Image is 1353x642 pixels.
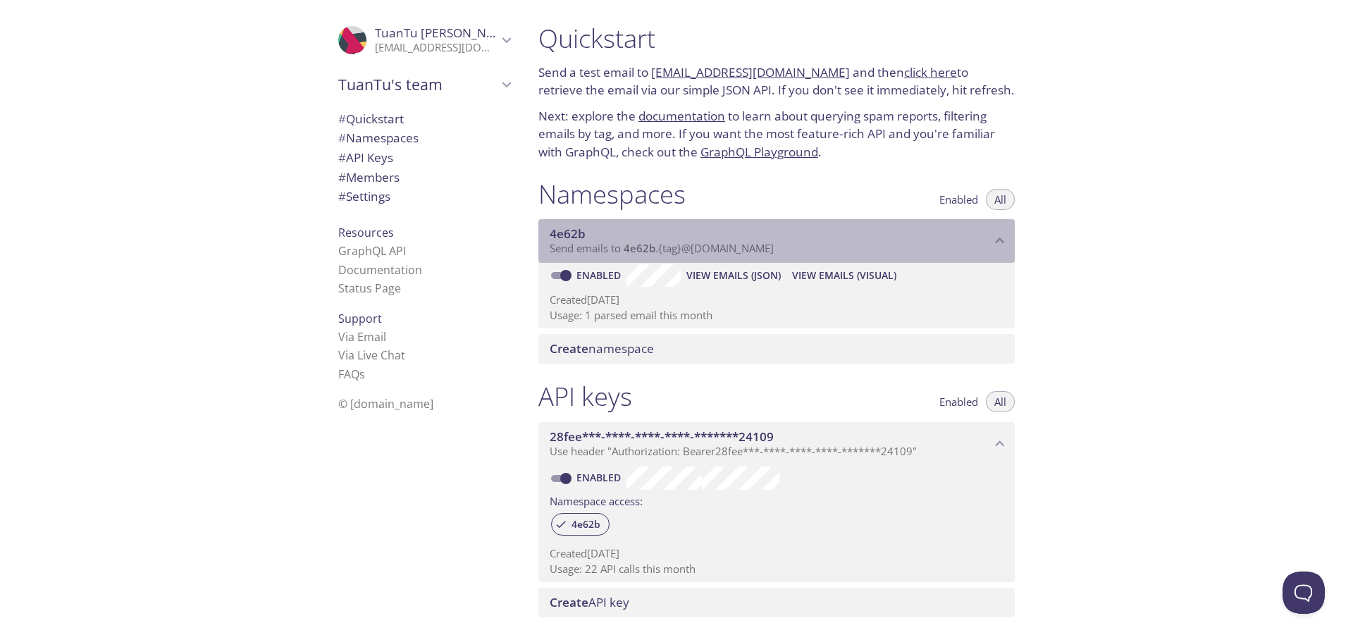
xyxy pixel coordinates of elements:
[327,168,521,187] div: Members
[651,64,850,80] a: [EMAIL_ADDRESS][DOMAIN_NAME]
[338,329,386,345] a: Via Email
[338,149,393,166] span: API Keys
[338,130,419,146] span: Namespaces
[550,292,1003,307] p: Created [DATE]
[338,262,422,278] a: Documentation
[327,66,521,103] div: TuanTu's team
[624,241,655,255] span: 4e62b
[550,226,586,242] span: 4e62b
[550,490,643,510] label: Namespace access:
[550,340,654,357] span: namespace
[338,188,346,204] span: #
[538,219,1015,263] div: 4e62b namespace
[550,594,588,610] span: Create
[792,267,896,284] span: View Emails (Visual)
[538,381,632,412] h1: API keys
[338,149,346,166] span: #
[338,396,433,412] span: © [DOMAIN_NAME]
[338,75,498,94] span: TuanTu's team
[681,264,786,287] button: View Emails (JSON)
[986,189,1015,210] button: All
[538,178,686,210] h1: Namespaces
[638,108,725,124] a: documentation
[338,111,404,127] span: Quickstart
[338,130,346,146] span: #
[338,280,401,296] a: Status Page
[338,225,394,240] span: Resources
[574,268,626,282] a: Enabled
[338,169,346,185] span: #
[338,169,400,185] span: Members
[1283,572,1325,614] iframe: Help Scout Beacon - Open
[550,546,1003,561] p: Created [DATE]
[375,25,516,41] span: TuanTu [PERSON_NAME]
[686,267,781,284] span: View Emails (JSON)
[538,588,1015,617] div: Create API Key
[550,308,1003,323] p: Usage: 1 parsed email this month
[327,17,521,63] div: TuanTu Nguyen
[986,391,1015,412] button: All
[359,366,365,382] span: s
[538,334,1015,364] div: Create namespace
[550,241,774,255] span: Send emails to . {tag} @[DOMAIN_NAME]
[327,109,521,129] div: Quickstart
[786,264,902,287] button: View Emails (Visual)
[700,144,818,160] a: GraphQL Playground
[931,189,987,210] button: Enabled
[338,311,382,326] span: Support
[904,64,957,80] a: click here
[338,111,346,127] span: #
[563,518,609,531] span: 4e62b
[538,63,1015,99] p: Send a test email to and then to retrieve the email via our simple JSON API. If you don't see it ...
[338,366,365,382] a: FAQ
[327,128,521,148] div: Namespaces
[338,347,405,363] a: Via Live Chat
[538,23,1015,54] h1: Quickstart
[574,471,626,484] a: Enabled
[550,340,588,357] span: Create
[338,188,390,204] span: Settings
[538,107,1015,161] p: Next: explore the to learn about querying spam reports, filtering emails by tag, and more. If you...
[327,148,521,168] div: API Keys
[338,243,406,259] a: GraphQL API
[550,562,1003,576] p: Usage: 22 API calls this month
[327,187,521,206] div: Team Settings
[931,391,987,412] button: Enabled
[551,513,610,536] div: 4e62b
[550,594,629,610] span: API key
[375,41,498,55] p: [EMAIL_ADDRESS][DOMAIN_NAME]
